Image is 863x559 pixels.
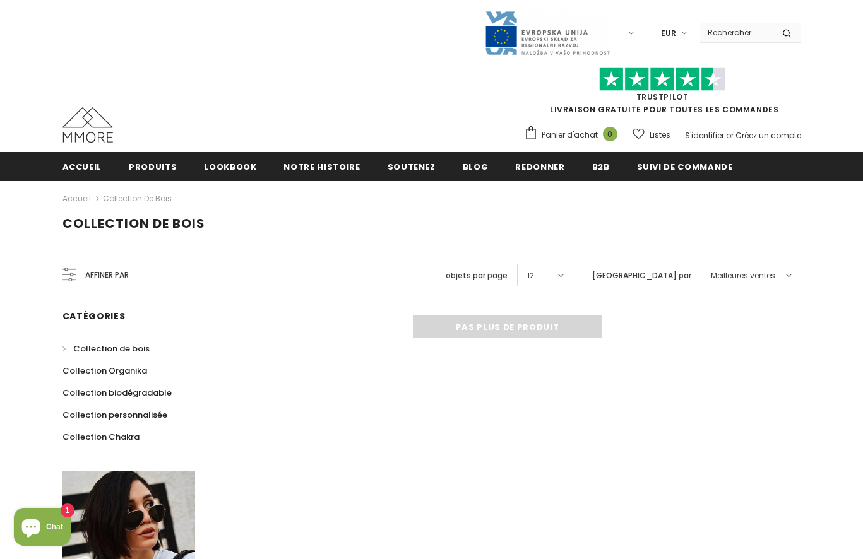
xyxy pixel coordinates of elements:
[711,269,775,282] span: Meilleures ventes
[637,161,733,173] span: Suivi de commande
[484,27,610,38] a: Javni Razpis
[85,268,129,282] span: Affiner par
[73,343,150,355] span: Collection de bois
[484,10,610,56] img: Javni Razpis
[62,107,113,143] img: Cas MMORE
[62,215,205,232] span: Collection de bois
[661,27,676,40] span: EUR
[592,161,610,173] span: B2B
[129,152,177,180] a: Produits
[103,193,172,204] a: Collection de bois
[62,387,172,399] span: Collection biodégradable
[527,269,534,282] span: 12
[62,431,140,443] span: Collection Chakra
[524,73,801,115] span: LIVRAISON GRATUITE POUR TOUTES LES COMMANDES
[515,161,564,173] span: Redonner
[515,152,564,180] a: Redonner
[685,130,724,141] a: S'identifier
[62,365,147,377] span: Collection Organika
[62,310,126,322] span: Catégories
[62,191,91,206] a: Accueil
[62,360,147,382] a: Collection Organika
[283,161,360,173] span: Notre histoire
[62,161,102,173] span: Accueil
[62,382,172,404] a: Collection biodégradable
[633,124,670,146] a: Listes
[650,129,670,141] span: Listes
[446,269,508,282] label: objets par page
[636,91,689,102] a: TrustPilot
[204,152,256,180] a: Lookbook
[62,338,150,360] a: Collection de bois
[542,129,598,141] span: Panier d'achat
[62,426,140,448] a: Collection Chakra
[62,409,167,421] span: Collection personnalisée
[62,404,167,426] a: Collection personnalisée
[637,152,733,180] a: Suivi de commande
[463,161,489,173] span: Blog
[283,152,360,180] a: Notre histoire
[129,161,177,173] span: Produits
[592,152,610,180] a: B2B
[204,161,256,173] span: Lookbook
[726,130,734,141] span: or
[599,67,725,91] img: Faites confiance aux étoiles pilotes
[10,508,74,549] inbox-online-store-chat: Shopify online store chat
[388,152,436,180] a: soutenez
[463,152,489,180] a: Blog
[388,161,436,173] span: soutenez
[603,127,617,141] span: 0
[592,269,691,282] label: [GEOGRAPHIC_DATA] par
[62,152,102,180] a: Accueil
[735,130,801,141] a: Créez un compte
[524,126,624,144] a: Panier d'achat 0
[700,23,773,42] input: Search Site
